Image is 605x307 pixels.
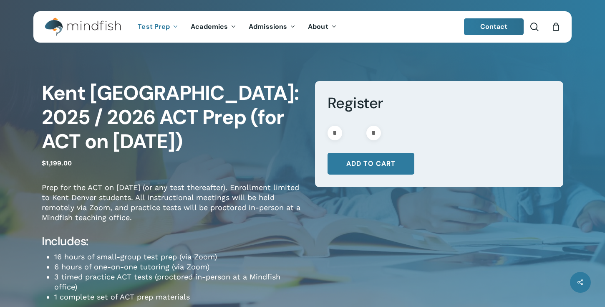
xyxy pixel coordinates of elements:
[54,272,302,292] li: 3 timed practice ACT tests (proctored in-person at a Mindfish office)
[242,23,302,30] a: Admissions
[42,159,46,167] span: $
[42,234,302,249] h4: Includes:
[308,22,328,31] span: About
[54,292,302,302] li: 1 complete set of ACT prep materials
[464,18,524,35] a: Contact
[42,81,302,154] h1: Kent [GEOGRAPHIC_DATA]: 2025 / 2026 ACT Prep (for ACT on [DATE])
[551,22,560,31] a: Cart
[131,11,343,43] nav: Main Menu
[191,22,228,31] span: Academics
[302,23,343,30] a: About
[42,183,302,234] p: Prep for the ACT on [DATE] (or any test thereafter). Enrollment limited to Kent Denver students. ...
[42,159,72,167] bdi: 1,199.00
[249,22,287,31] span: Admissions
[416,245,593,295] iframe: Chatbot
[54,262,302,272] li: 6 hours of one-on-one tutoring (via Zoom)
[184,23,242,30] a: Academics
[345,126,364,140] input: Product quantity
[328,94,551,113] h3: Register
[328,153,414,175] button: Add to cart
[480,22,508,31] span: Contact
[138,22,170,31] span: Test Prep
[131,23,184,30] a: Test Prep
[54,252,302,262] li: 16 hours of small-group test prep (via Zoom)
[33,11,572,43] header: Main Menu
